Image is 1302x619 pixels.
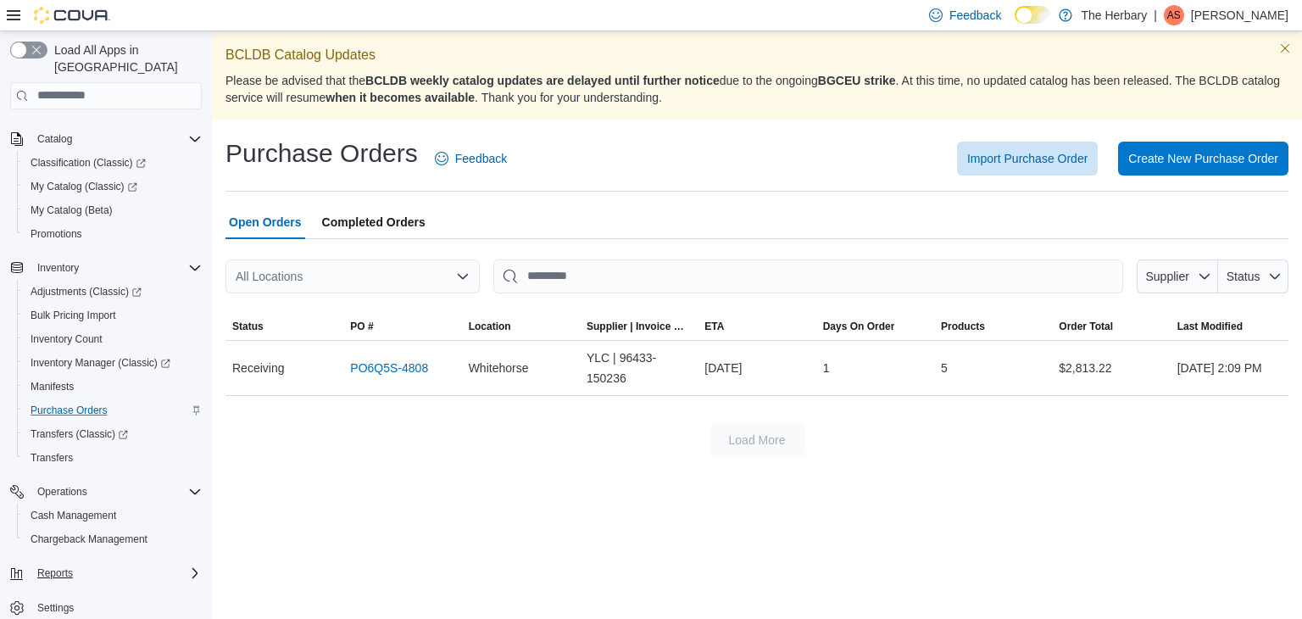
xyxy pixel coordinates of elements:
span: My Catalog (Classic) [24,176,202,197]
button: Bulk Pricing Import [17,304,209,327]
span: Promotions [24,224,202,244]
span: Settings [31,597,202,618]
span: Bulk Pricing Import [24,305,202,326]
button: Supplier | Invoice Number [580,313,698,340]
span: Status [1227,270,1260,283]
a: Feedback [428,142,514,176]
span: PO # [350,320,373,333]
button: Dismiss this callout [1275,38,1295,59]
button: Days On Order [816,313,934,340]
a: Inventory Count [24,329,109,349]
a: My Catalog (Beta) [24,200,120,220]
span: Transfers (Classic) [24,424,202,444]
span: Reports [37,566,73,580]
button: Catalog [31,129,79,149]
a: Chargeback Management [24,529,154,549]
span: Feedback [949,7,1001,24]
a: Settings [31,598,81,618]
span: My Catalog (Beta) [24,200,202,220]
a: Classification (Classic) [24,153,153,173]
span: Transfers [24,448,202,468]
span: Open Orders [229,205,302,239]
p: [PERSON_NAME] [1191,5,1288,25]
button: Status [225,313,343,340]
span: Whitehorse [469,358,529,378]
button: My Catalog (Beta) [17,198,209,222]
div: [DATE] [698,351,815,385]
span: Load All Apps in [GEOGRAPHIC_DATA] [47,42,202,75]
a: PO6Q5S-4808 [350,358,428,378]
button: Reports [3,561,209,585]
span: Classification (Classic) [31,156,146,170]
span: Supplier | Invoice Number [587,320,691,333]
button: Create New Purchase Order [1118,142,1288,176]
a: Classification (Classic) [17,151,209,175]
a: Inventory Manager (Classic) [17,351,209,375]
span: My Catalog (Beta) [31,204,113,217]
span: Dark Mode [1015,24,1015,25]
span: Settings [37,601,74,615]
span: 1 [823,358,830,378]
strong: BGCEU strike [818,74,896,87]
strong: BCLDB weekly catalog updates are delayed until further notice [365,74,720,87]
button: Inventory [3,256,209,280]
button: Last Modified [1171,313,1288,340]
span: Operations [37,485,87,499]
span: 5 [941,358,948,378]
a: Inventory Manager (Classic) [24,353,177,373]
span: Inventory Manager (Classic) [31,356,170,370]
a: Manifests [24,376,81,397]
p: Please be advised that the due to the ongoing . At this time, no updated catalog has been release... [225,72,1288,106]
span: Cash Management [24,505,202,526]
span: Location [469,320,511,333]
span: Inventory Count [31,332,103,346]
span: Cash Management [31,509,116,522]
div: $2,813.22 [1052,351,1170,385]
a: My Catalog (Classic) [17,175,209,198]
span: Manifests [24,376,202,397]
span: Import Purchase Order [967,150,1088,167]
p: BCLDB Catalog Updates [225,45,1288,65]
button: Chargeback Management [17,527,209,551]
a: Bulk Pricing Import [24,305,123,326]
div: Alex Saez [1164,5,1184,25]
button: Purchase Orders [17,399,209,422]
span: Create New Purchase Order [1128,150,1278,167]
span: Days On Order [823,320,895,333]
button: Catalog [3,127,209,151]
strong: when it becomes available [325,91,475,104]
a: Cash Management [24,505,123,526]
div: [DATE] 2:09 PM [1171,351,1288,385]
span: My Catalog (Classic) [31,180,137,193]
button: Transfers [17,446,209,470]
span: Bulk Pricing Import [31,309,116,322]
button: Reports [31,563,80,583]
a: Transfers [24,448,80,468]
span: AS [1167,5,1181,25]
span: Inventory Manager (Classic) [24,353,202,373]
span: Last Modified [1177,320,1243,333]
a: Adjustments (Classic) [24,282,148,302]
span: Reports [31,563,202,583]
span: Receiving [232,358,284,378]
span: Chargeback Management [31,533,147,546]
div: YLC | 96433-150236 [580,341,698,395]
a: Transfers (Classic) [24,424,135,444]
button: Operations [31,482,94,502]
span: Purchase Orders [31,404,108,417]
span: Feedback [455,150,507,167]
span: Catalog [37,132,72,146]
span: Transfers [31,451,73,465]
img: Cova [34,7,110,24]
span: Adjustments (Classic) [24,282,202,302]
button: Status [1218,259,1288,293]
span: Adjustments (Classic) [31,285,142,298]
button: Promotions [17,222,209,246]
button: PO # [343,313,461,340]
span: Purchase Orders [24,400,202,421]
a: My Catalog (Classic) [24,176,144,197]
button: Inventory Count [17,327,209,351]
span: Load More [729,432,786,449]
button: Open list of options [456,270,470,283]
span: Inventory [31,258,202,278]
